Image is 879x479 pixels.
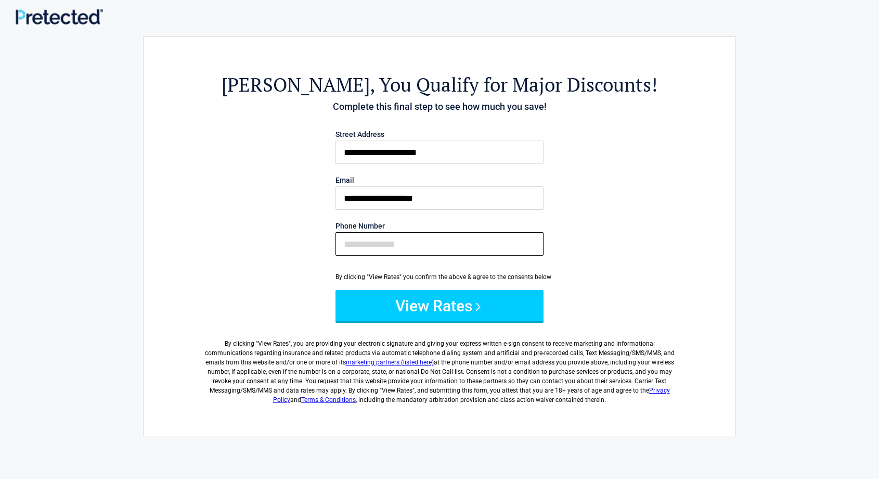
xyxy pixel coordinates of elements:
[335,131,544,138] label: Street Address
[301,396,356,404] a: Terms & Conditions
[201,331,678,405] label: By clicking " ", you are providing your electronic signature and giving your express written e-si...
[335,290,544,321] button: View Rates
[258,340,289,347] span: View Rates
[346,359,434,366] a: marketing partners (listed here)
[201,72,678,97] h2: , You Qualify for Major Discounts!
[16,9,103,24] img: Main Logo
[335,222,544,230] label: Phone Number
[335,177,544,184] label: Email
[222,72,370,97] span: [PERSON_NAME]
[335,272,544,282] div: By clicking "View Rates" you confirm the above & agree to the consents below
[201,100,678,114] h4: Complete this final step to see how much you save!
